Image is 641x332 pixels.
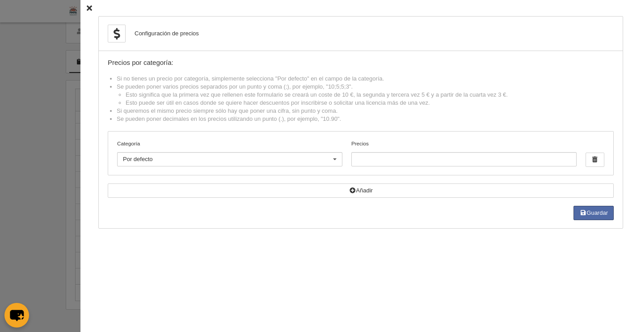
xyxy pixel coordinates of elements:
button: chat-button [4,303,29,328]
li: Esto significa que la primera vez que rellenen este formulario se creará un coste de 10 €, la seg... [126,91,614,99]
span: Por defecto [123,156,153,162]
li: Se pueden poner varios precios separados por un punto y coma (;), por ejemplo, "10;5;5;3". [117,83,614,107]
button: Guardar [574,206,614,220]
li: Esto puede ser útil en casos donde se quiere hacer descuentos por inscribirse o solicitar una lic... [126,99,614,107]
div: Configuración de precios [135,30,199,38]
input: Precios [351,152,577,166]
button: Añadir [108,183,614,198]
label: Precios [351,140,577,166]
li: Si queremos el mismo precio siempre sólo hay que poner una cifra, sin punto y coma. [117,107,614,115]
li: Se pueden poner decimales en los precios utilizando un punto (.), por ejemplo, "10.90". [117,115,614,123]
i: Cerrar [87,5,92,11]
li: Si no tienes un precio por categoría, simplemente selecciona "Por defecto" en el campo de la cate... [117,75,614,83]
div: Precios por categoría: [108,59,614,67]
label: Categoría [117,140,342,148]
